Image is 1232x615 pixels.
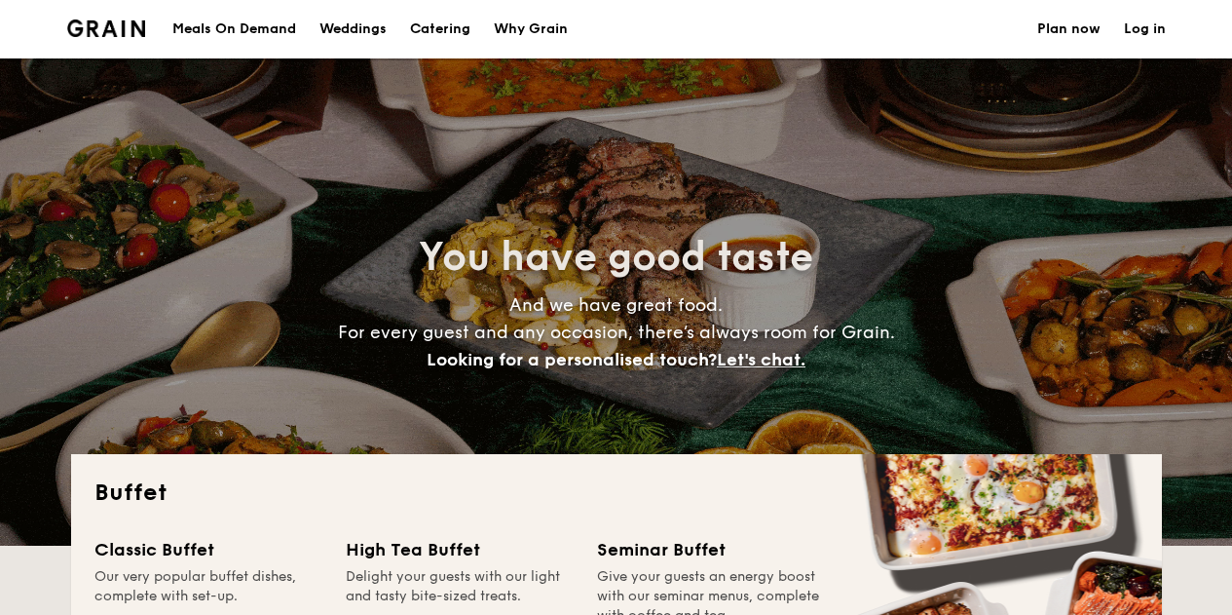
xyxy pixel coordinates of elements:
[419,234,813,281] span: You have good taste
[427,349,717,370] span: Looking for a personalised touch?
[94,478,1139,509] h2: Buffet
[597,536,825,563] div: Seminar Buffet
[346,536,574,563] div: High Tea Buffet
[67,19,146,37] a: Logotype
[94,536,322,563] div: Classic Buffet
[338,294,895,370] span: And we have great food. For every guest and any occasion, there’s always room for Grain.
[717,349,805,370] span: Let's chat.
[67,19,146,37] img: Grain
